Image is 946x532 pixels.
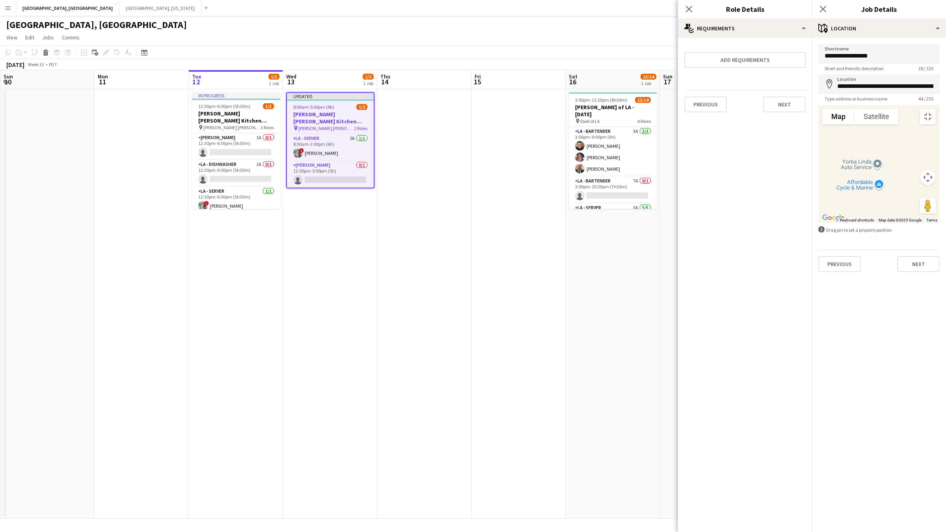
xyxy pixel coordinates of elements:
[269,80,279,86] div: 1 Job
[6,19,187,31] h1: [GEOGRAPHIC_DATA], [GEOGRAPHIC_DATA]
[684,97,727,112] button: Previous
[287,111,374,125] h3: [PERSON_NAME] [PERSON_NAME] Kitchen [DATE]
[261,125,274,130] span: 3 Roles
[820,213,846,223] a: Open this area in Google Maps (opens a new window)
[569,127,657,177] app-card-role: LA - Bartender3A3/33:00pm-9:00pm (6h)[PERSON_NAME][PERSON_NAME][PERSON_NAME]
[920,169,936,185] button: Map camera controls
[97,77,108,86] span: 11
[684,52,806,68] button: Add requirements
[569,177,657,203] app-card-role: LA - Bartender7A0/13:00pm-10:30pm (7h30m)
[192,187,280,214] app-card-role: LA - Server1/112:30pm-6:00pm (5h30m)![PERSON_NAME]
[287,161,374,188] app-card-role: [PERSON_NAME]0/112:00pm-5:00pm (5h)
[473,77,481,86] span: 15
[580,118,600,124] span: Ebell of LA
[641,80,656,86] div: 1 Job
[98,73,108,80] span: Mon
[356,104,367,110] span: 1/2
[897,256,940,272] button: Next
[192,92,280,209] app-job-card: In progress12:30pm-6:00pm (5h30m)1/3[PERSON_NAME] [PERSON_NAME] Kitchen [DATE] [PERSON_NAME] [PER...
[22,32,37,43] a: Edit
[299,148,304,153] span: !
[59,32,83,43] a: Comms
[4,73,13,80] span: Sun
[635,97,651,103] span: 13/14
[6,61,24,69] div: [DATE]
[663,73,672,80] span: Sun
[49,61,57,67] div: PDT
[818,256,861,272] button: Previous
[268,74,279,80] span: 1/3
[812,4,946,14] h3: Job Details
[912,65,940,71] span: 18 / 120
[363,80,373,86] div: 1 Job
[380,73,390,80] span: Thu
[198,103,250,109] span: 12:30pm-6:00pm (5h30m)
[263,103,274,109] span: 1/3
[912,96,940,102] span: 44 / 255
[192,73,201,80] span: Tue
[298,125,354,131] span: [PERSON_NAME] [PERSON_NAME] Catering
[822,109,855,125] button: Show street map
[287,93,374,99] div: Updated
[25,34,34,41] span: Edit
[920,198,936,214] button: Drag Pegman onto the map to open Street View
[192,160,280,187] app-card-role: LA - Dishwasher1A0/112:30pm-6:00pm (5h30m)
[379,77,390,86] span: 14
[641,74,656,80] span: 13/14
[920,109,936,125] button: Toggle fullscreen view
[569,73,577,80] span: Sat
[6,34,17,41] span: View
[569,92,657,209] app-job-card: 3:00pm-11:30pm (8h30m)13/14[PERSON_NAME] of LA - [DATE] Ebell of LA4 RolesLA - Bartender3A3/33:00...
[855,109,898,125] button: Show satellite imagery
[354,125,367,131] span: 2 Roles
[818,96,894,102] span: Type address or business name
[763,97,806,112] button: Next
[2,77,13,86] span: 10
[286,92,374,188] app-job-card: Updated8:00am-5:00pm (9h)1/2[PERSON_NAME] [PERSON_NAME] Kitchen [DATE] [PERSON_NAME] [PERSON_NAME...
[39,32,57,43] a: Jobs
[287,134,374,161] app-card-role: LA - Server2A1/18:00am-2:00pm (6h)![PERSON_NAME]
[286,73,296,80] span: Wed
[62,34,80,41] span: Comms
[285,77,296,86] span: 13
[3,32,20,43] a: View
[568,77,577,86] span: 16
[569,203,657,276] app-card-role: LA - Server3A5/5
[818,226,940,234] div: Drag pin to set a pinpoint position
[204,201,209,206] span: !
[192,92,280,99] div: In progress
[42,34,54,41] span: Jobs
[475,73,481,80] span: Fri
[293,104,334,110] span: 8:00am-5:00pm (9h)
[26,61,46,67] span: Week 32
[119,0,201,16] button: [GEOGRAPHIC_DATA], [US_STATE]
[820,213,846,223] img: Google
[16,0,119,16] button: [GEOGRAPHIC_DATA], [GEOGRAPHIC_DATA]
[192,133,280,160] app-card-role: [PERSON_NAME]1A0/112:30pm-6:00pm (5h30m)
[192,110,280,124] h3: [PERSON_NAME] [PERSON_NAME] Kitchen [DATE]
[678,19,812,38] div: Requirements
[879,218,922,222] span: Map data ©2025 Google
[637,118,651,124] span: 4 Roles
[203,125,261,130] span: [PERSON_NAME] [PERSON_NAME] Catering
[575,97,627,103] span: 3:00pm-11:30pm (8h30m)
[926,218,937,222] a: Terms
[812,19,946,38] div: Location
[363,74,374,80] span: 1/2
[662,77,672,86] span: 17
[191,77,201,86] span: 12
[678,4,812,14] h3: Role Details
[840,218,874,223] button: Keyboard shortcuts
[818,65,890,71] span: Short and friendly description
[569,104,657,118] h3: [PERSON_NAME] of LA - [DATE]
